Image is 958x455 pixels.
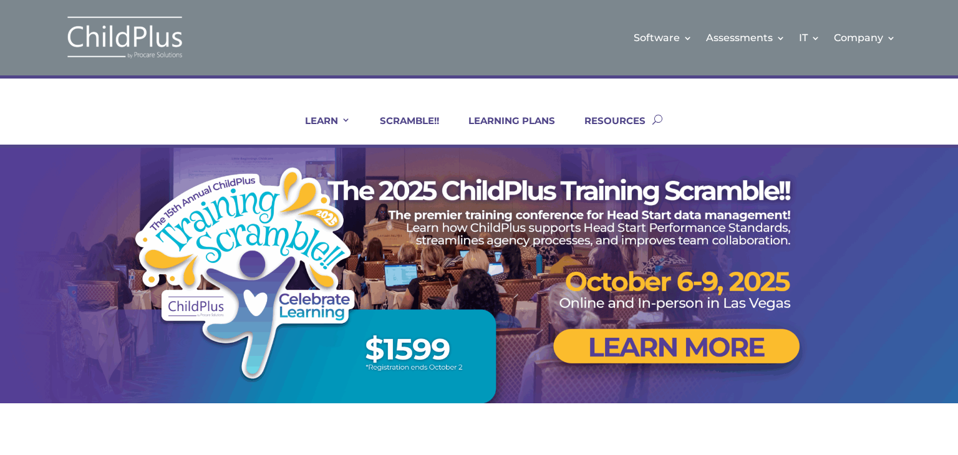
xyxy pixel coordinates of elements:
a: IT [799,12,820,63]
a: LEARNING PLANS [453,115,555,145]
a: SCRAMBLE!! [364,115,439,145]
a: RESOURCES [569,115,646,145]
a: Software [634,12,692,63]
a: Company [834,12,896,63]
a: Assessments [706,12,785,63]
a: LEARN [289,115,351,145]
